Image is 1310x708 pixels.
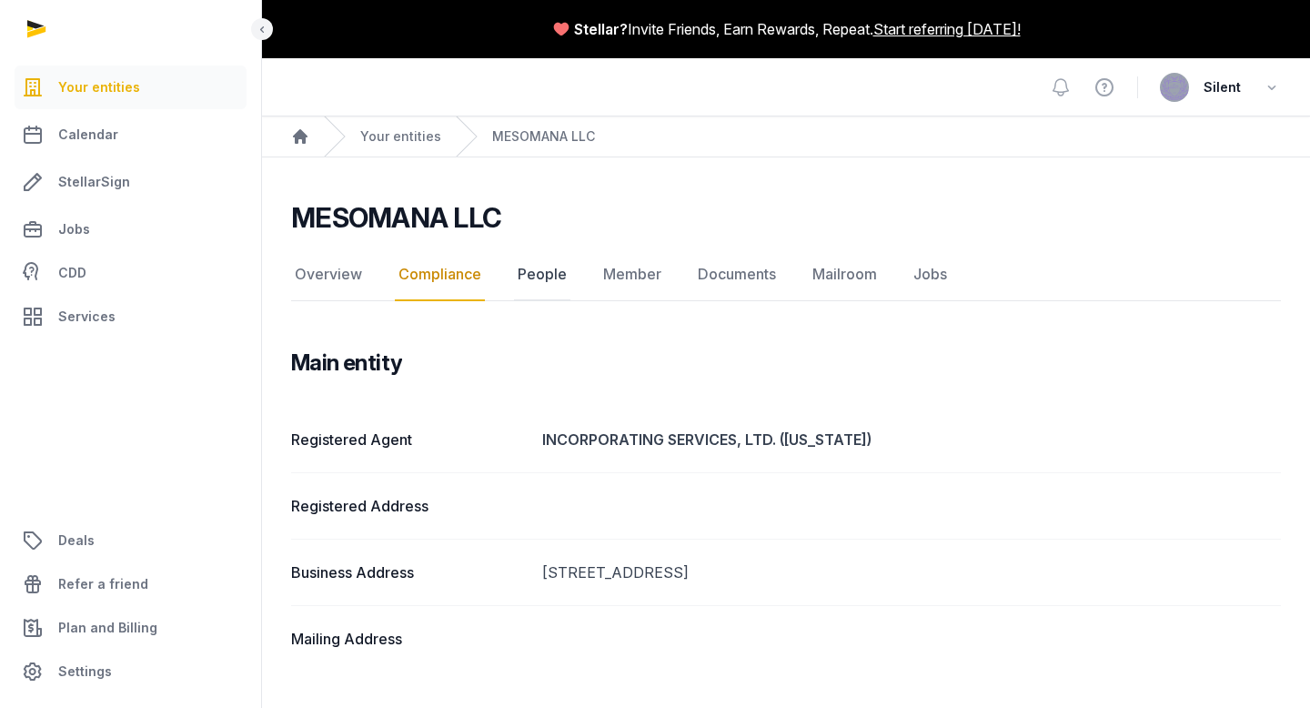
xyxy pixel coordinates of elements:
a: Deals [15,519,247,562]
a: Member [600,248,665,301]
span: CDD [58,262,86,284]
a: Mailroom [809,248,881,301]
nav: Breadcrumb [262,116,1310,157]
a: Refer a friend [15,562,247,606]
dt: Business Address [291,561,528,583]
a: People [514,248,570,301]
span: Jobs [58,218,90,240]
a: StellarSign [15,160,247,204]
a: Plan and Billing [15,606,247,650]
span: Silent [1204,76,1241,98]
span: Services [58,306,116,328]
span: Settings [58,661,112,683]
a: Settings [15,650,247,693]
a: Compliance [395,248,485,301]
img: avatar [1160,73,1189,102]
dd: [STREET_ADDRESS] [542,561,1281,583]
a: Overview [291,248,366,301]
a: Jobs [910,248,951,301]
h2: MESOMANA LLC [291,201,501,234]
a: Services [15,295,247,339]
iframe: Chat Widget [1219,621,1310,708]
dt: Registered Agent [291,429,528,450]
a: Calendar [15,113,247,157]
a: Your entities [360,127,441,146]
a: Jobs [15,207,247,251]
a: CDD [15,255,247,291]
span: Calendar [58,124,118,146]
a: Start referring [DATE]! [873,18,1021,40]
dd: INCORPORATING SERVICES, LTD. ([US_STATE]) [542,429,1281,450]
h3: Main entity [291,349,402,378]
nav: Tabs [291,248,1281,301]
dt: Mailing Address [291,628,528,650]
a: Your entities [15,66,247,109]
span: Your entities [58,76,140,98]
span: Refer a friend [58,573,148,595]
dt: Registered Address [291,495,528,517]
a: Documents [694,248,780,301]
span: Plan and Billing [58,617,157,639]
span: Deals [58,530,95,551]
span: StellarSign [58,171,130,193]
a: MESOMANA LLC [492,127,595,146]
span: Stellar? [574,18,628,40]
